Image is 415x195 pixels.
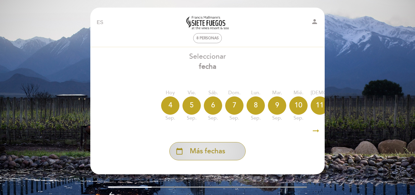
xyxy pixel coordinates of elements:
[247,96,265,115] div: 8
[161,115,179,122] div: sep.
[311,115,366,122] div: sep.
[225,115,244,122] div: sep.
[204,115,222,122] div: sep.
[90,52,325,72] div: Seleccionar
[161,89,179,96] div: Hoy
[204,89,222,96] div: sáb.
[268,115,286,122] div: sep.
[311,89,366,96] div: [DEMOGRAPHIC_DATA].
[311,124,320,138] i: arrow_right_alt
[289,96,308,115] div: 10
[268,96,286,115] div: 9
[199,62,216,71] b: fecha
[225,96,244,115] div: 7
[268,89,286,96] div: mar.
[311,96,329,115] div: 11
[182,89,201,96] div: vie.
[225,89,244,96] div: dom.
[311,18,318,25] i: person
[289,115,308,122] div: sep.
[182,115,201,122] div: sep.
[289,89,308,96] div: mié.
[247,115,265,122] div: sep.
[161,96,179,115] div: 4
[190,146,225,156] span: Más fechas
[176,146,183,156] i: calendar_today
[182,96,201,115] div: 5
[311,18,318,27] button: person
[204,96,222,115] div: 6
[197,36,219,40] span: 8 personas
[169,14,246,31] a: Siete Fuegos Restaurant
[247,89,265,96] div: lun.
